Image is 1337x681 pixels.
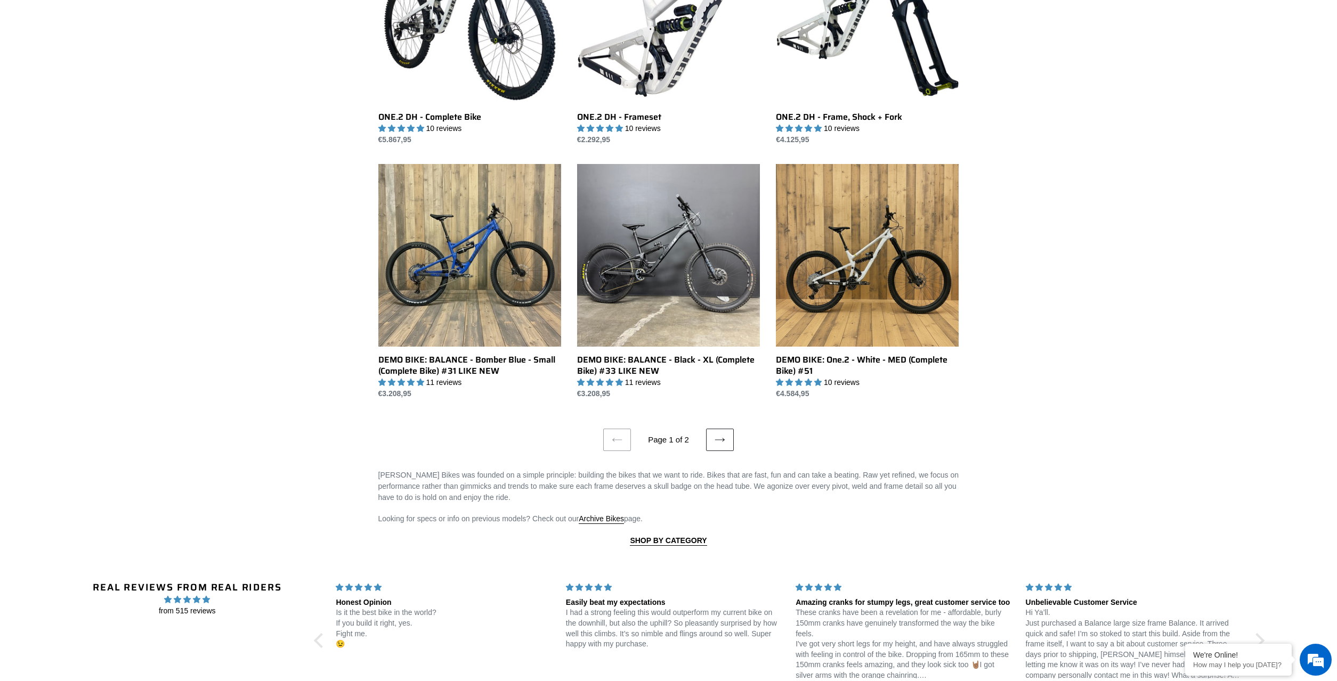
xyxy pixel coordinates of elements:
[175,5,200,31] div: Minimize live chat window
[5,291,203,328] textarea: Type your message and hit 'Enter'
[796,582,1012,593] div: 5 stars
[579,514,624,524] a: Archive Bikes
[566,608,783,649] p: I had a strong feeling this would outperform my current bike on the downhill, but also the uphill...
[1026,608,1243,680] p: Hi Ya’ll. Just purchased a Balance large size frame Balance. It arrived quick and safe! I’m so st...
[67,605,307,617] span: from 515 reviews
[634,434,704,446] li: Page 1 of 2
[62,134,147,242] span: We're online!
[378,470,959,503] p: [PERSON_NAME] Bikes was founded on a simple principle: building the bikes that we want to ride. B...
[1026,582,1243,593] div: 5 stars
[630,536,707,546] a: SHOP BY CATEGORY
[630,536,707,545] strong: SHOP BY CATEGORY
[71,60,195,73] div: Chat with us now
[378,514,643,524] span: Looking for specs or info on previous models? Check out our page.
[566,582,783,593] div: 5 stars
[1193,661,1284,669] p: How may I help you today?
[566,597,783,608] div: Easily beat my expectations
[1026,597,1243,608] div: Unbelievable Customer Service
[796,597,1012,608] div: Amazing cranks for stumpy legs, great customer service too
[67,582,307,594] h2: Real Reviews from Real Riders
[12,59,28,75] div: Navigation go back
[34,53,61,80] img: d_696896380_company_1647369064580_696896380
[67,594,307,605] span: 4.96 stars
[336,582,553,593] div: 5 stars
[336,608,553,649] p: Is it the best bike in the world? If you build it right, yes. Fight me. 😉
[1193,651,1284,659] div: We're Online!
[336,597,553,608] div: Honest Opinion
[796,608,1012,680] p: These cranks have been a revelation for me - affordable, burly 150mm cranks have genuinely transf...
